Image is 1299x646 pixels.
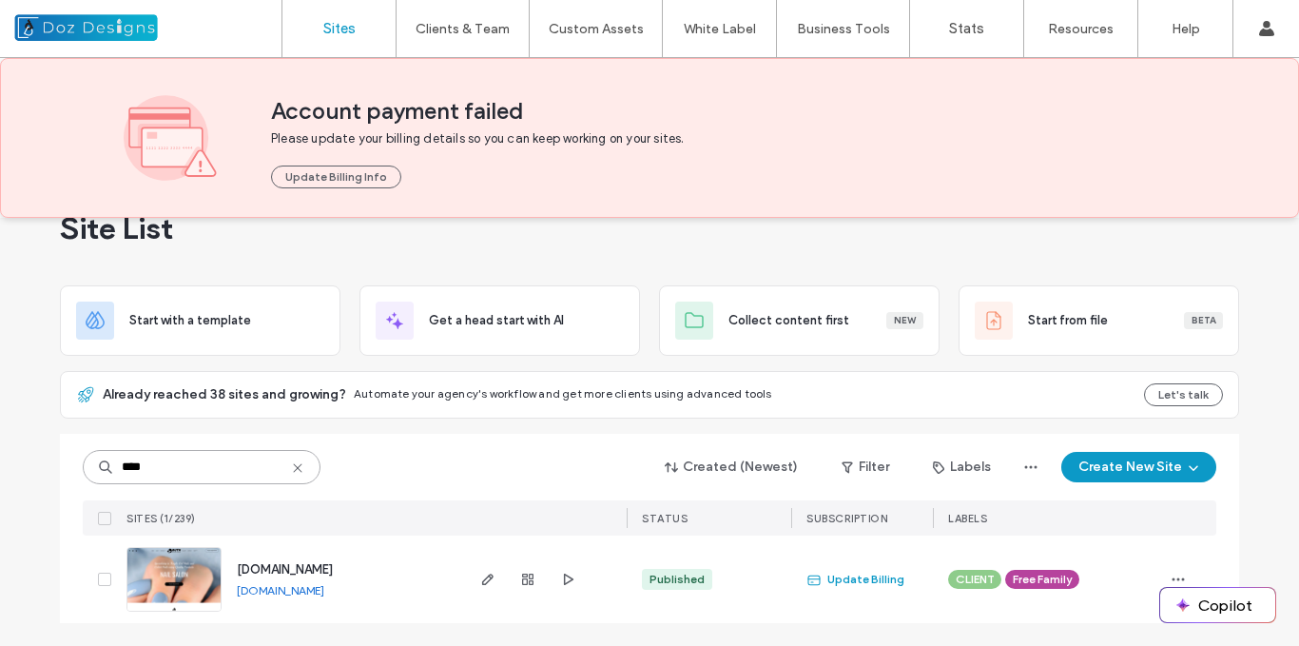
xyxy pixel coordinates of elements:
a: [DOMAIN_NAME] [237,562,333,577]
span: Already reached 38 sites and growing? [103,385,346,404]
label: Stats [949,20,984,37]
label: Clients & Team [416,21,510,37]
span: SITES (1/239) [126,512,196,525]
span: Start from file [1028,311,1108,330]
button: Let's talk [1144,383,1223,406]
div: New [886,312,923,329]
div: Start from fileBeta [959,285,1239,356]
span: Site List [60,209,173,247]
span: CLIENT [956,571,994,588]
span: Collect content first [728,311,849,330]
button: Create New Site [1061,452,1216,482]
button: Created (Newest) [649,452,815,482]
div: Published [649,571,705,588]
span: Help [43,13,82,30]
div: Get a head start with AI [359,285,640,356]
span: Start with a template [129,311,251,330]
div: Collect content firstNew [659,285,940,356]
span: Please update your billing details so you can keep working on your sites. [271,129,761,148]
label: Resources [1048,21,1114,37]
label: White Label [684,21,756,37]
a: [DOMAIN_NAME] [237,583,324,597]
label: Business Tools [797,21,890,37]
div: Beta [1184,312,1223,329]
button: Filter [823,452,908,482]
span: LABELS [948,512,987,525]
span: Account payment failed [271,97,1175,126]
label: Custom Assets [549,21,644,37]
span: Get a head start with AI [429,311,564,330]
label: Help [1172,21,1200,37]
label: Sites [323,20,356,37]
span: Update Billing [806,570,904,589]
button: Update Billing Info [271,166,401,188]
button: Copilot [1160,588,1275,622]
div: Start with a template [60,285,340,356]
span: STATUS [642,512,688,525]
span: SUBSCRIPTION [806,512,887,525]
button: Labels [916,452,1008,482]
span: Automate your agency's workflow and get more clients using advanced tools [354,386,772,401]
span: Free Family [1013,571,1072,588]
